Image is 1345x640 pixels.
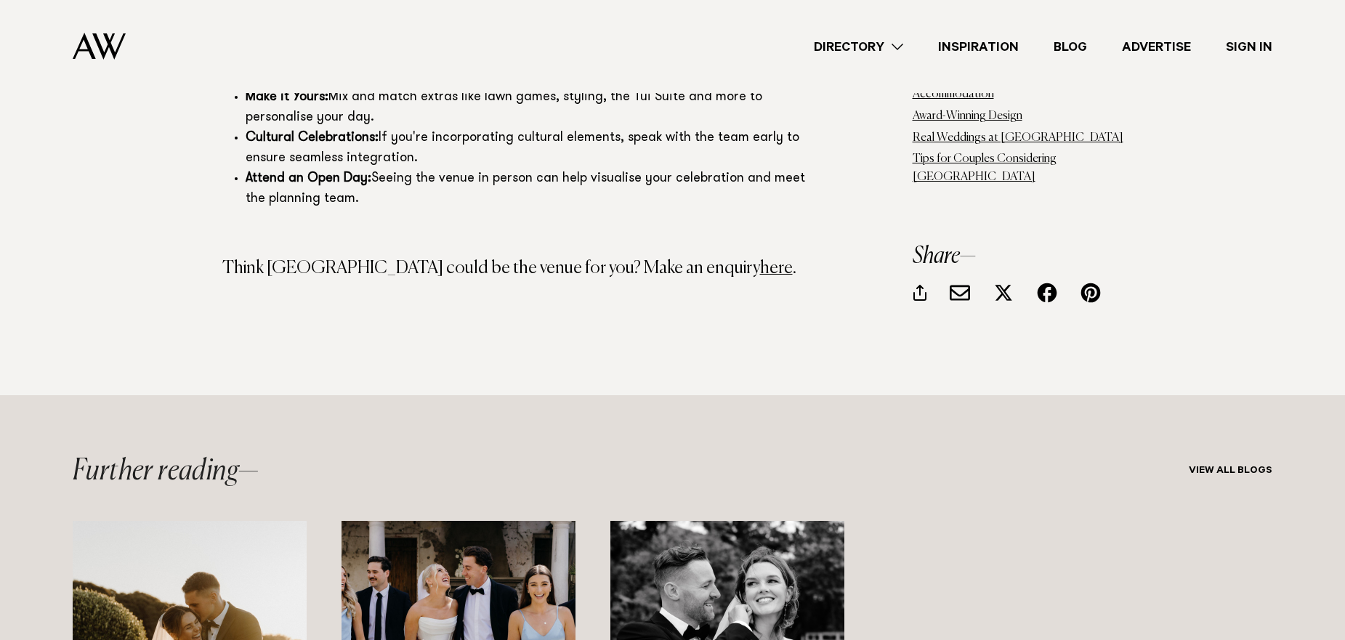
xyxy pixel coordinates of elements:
li: Seeing the venue in person can help visualise your celebration and meet the planning team. [246,169,818,210]
a: Tips for Couples Considering [GEOGRAPHIC_DATA] [913,154,1057,184]
strong: Cultural Celebrations: [246,131,379,145]
a: here [760,259,793,277]
strong: Attend an Open Day: [246,172,371,185]
a: Real Weddings at [GEOGRAPHIC_DATA] [913,132,1123,144]
a: Sign In [1208,37,1290,57]
a: View all blogs [1189,466,1272,477]
a: Advertise [1104,37,1208,57]
a: Award-Winning Design [913,110,1022,122]
a: Accommodation [913,89,994,100]
strong: Make it Yours: [246,91,328,104]
a: Inspiration [921,37,1036,57]
p: Think [GEOGRAPHIC_DATA] could be the venue for you? Make an enquiry . [222,256,818,281]
li: Mix and match extras like lawn games, styling, the Tui Suite and more to personalise your day. [246,88,818,129]
h3: Share [913,245,1123,268]
img: Auckland Weddings Logo [73,33,126,60]
a: Directory [796,37,921,57]
li: If you're incorporating cultural elements, speak with the team early to ensure seamless integration. [246,129,818,169]
a: Blog [1036,37,1104,57]
h2: Further reading [73,457,259,486]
